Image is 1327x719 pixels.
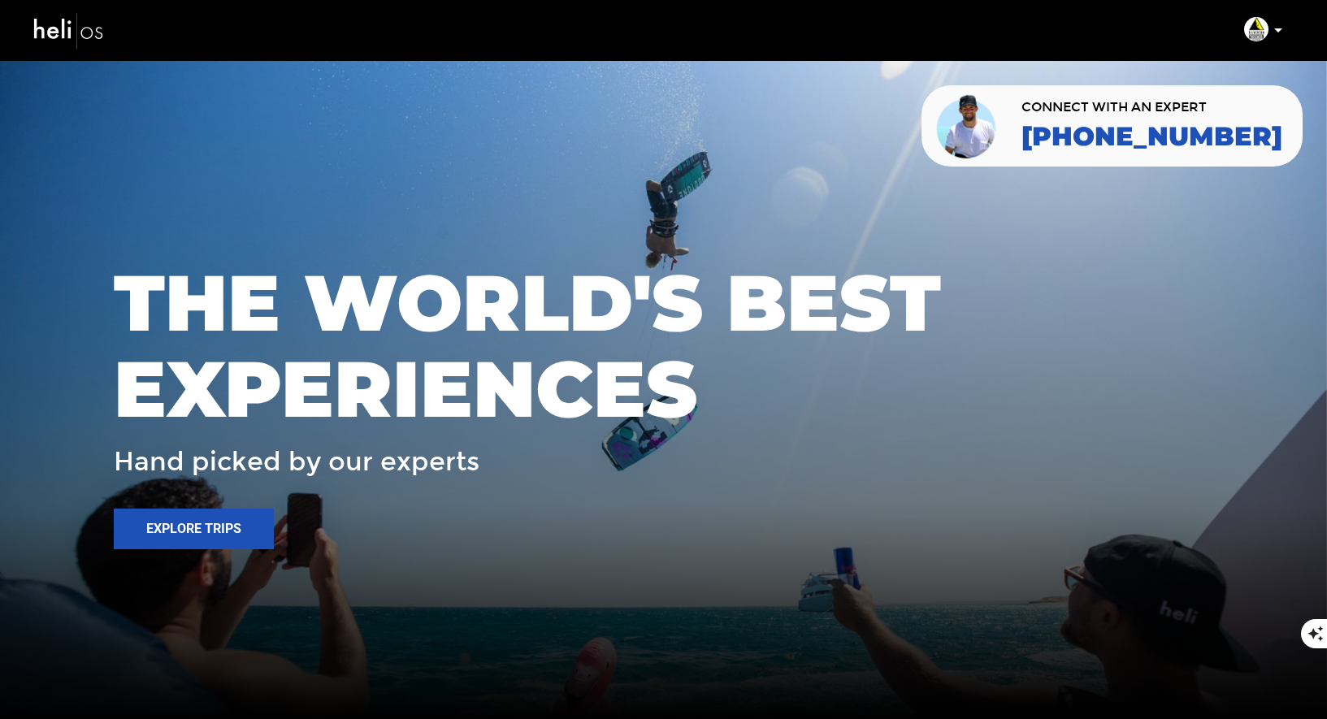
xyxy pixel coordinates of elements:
span: Hand picked by our experts [114,448,479,476]
img: contact our team [934,92,1001,160]
span: CONNECT WITH AN EXPERT [1021,101,1282,114]
img: b3bcc865aaab25ac3536b0227bee0eb5.png [1244,17,1268,41]
img: heli-logo [33,9,106,52]
span: THE WORLD'S BEST EXPERIENCES [114,260,1213,431]
a: [PHONE_NUMBER] [1021,122,1282,151]
button: Explore Trips [114,509,274,549]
